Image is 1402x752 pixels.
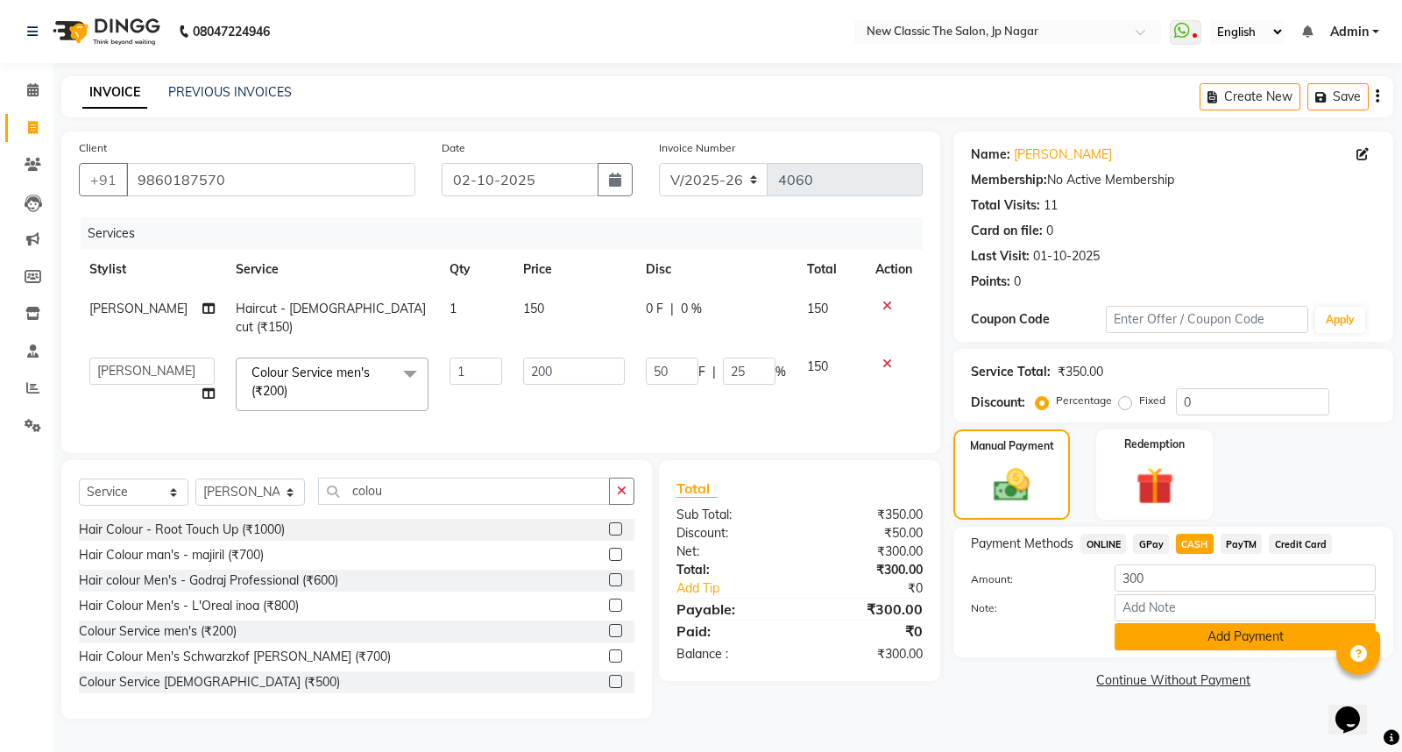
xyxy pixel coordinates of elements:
span: 150 [807,358,828,374]
div: Hair Colour man's - majiril (₹700) [79,546,264,564]
th: Disc [635,250,797,289]
div: Coupon Code [971,310,1106,329]
img: _gift.svg [1124,463,1186,509]
span: Colour Service men's (₹200) [251,365,370,399]
span: GPay [1133,534,1169,554]
a: INVOICE [82,77,147,109]
div: Name: [971,145,1010,164]
span: ONLINE [1080,534,1126,554]
th: Action [865,250,923,289]
div: Net: [663,543,800,561]
th: Service [225,250,439,289]
th: Price [513,250,635,289]
div: ₹50.00 [800,524,937,543]
th: Qty [439,250,513,289]
div: ₹350.00 [1058,363,1103,381]
div: 01-10-2025 [1033,247,1100,266]
input: Search by Name/Mobile/Email/Code [126,163,415,196]
img: logo [45,7,165,56]
img: _cash.svg [982,465,1041,506]
div: Balance : [663,645,800,663]
label: Note: [958,600,1101,616]
button: Apply [1315,307,1365,333]
button: Save [1307,83,1369,110]
div: 11 [1044,196,1058,215]
span: PayTM [1221,534,1263,554]
div: Paid: [663,621,800,642]
div: Hair Colour Men's - L'Oreal inoa (₹800) [79,597,299,615]
span: Total [676,479,717,498]
a: x [287,383,295,399]
label: Date [442,140,465,156]
span: CASH [1176,534,1214,554]
div: ₹300.00 [800,543,937,561]
label: Amount: [958,571,1101,587]
span: F [698,363,705,381]
div: ₹300.00 [800,645,937,663]
div: No Active Membership [971,171,1376,189]
div: ₹300.00 [800,561,937,579]
span: Haircut - [DEMOGRAPHIC_DATA] cut (₹150) [236,301,426,335]
div: Hair Colour - Root Touch Up (₹1000) [79,521,285,539]
div: Membership: [971,171,1047,189]
a: PREVIOUS INVOICES [168,84,292,100]
div: 0 [1046,222,1053,240]
div: Points: [971,273,1010,291]
button: +91 [79,163,128,196]
div: Colour Service [DEMOGRAPHIC_DATA] (₹500) [79,673,340,692]
div: Colour Service men's (₹200) [79,622,237,641]
div: Total: [663,561,800,579]
span: Credit Card [1269,534,1332,554]
input: Enter Offer / Coupon Code [1106,306,1308,333]
div: Last Visit: [971,247,1030,266]
label: Client [79,140,107,156]
div: 0 [1014,273,1021,291]
span: [PERSON_NAME] [89,301,188,316]
span: 1 [450,301,457,316]
span: 150 [523,301,544,316]
input: Search or Scan [318,478,610,505]
div: Services [81,217,936,250]
span: | [670,300,674,318]
div: Service Total: [971,363,1051,381]
span: 0 % [681,300,702,318]
label: Percentage [1056,393,1112,408]
div: ₹0 [800,621,937,642]
div: Card on file: [971,222,1043,240]
div: Sub Total: [663,506,800,524]
input: Add Note [1115,594,1376,621]
label: Redemption [1124,436,1185,452]
a: Continue Without Payment [957,671,1390,690]
b: 08047224946 [193,7,270,56]
span: Admin [1330,23,1369,41]
span: Payment Methods [971,535,1073,553]
input: Amount [1115,564,1376,592]
span: 150 [807,301,828,316]
a: Add Tip [663,579,823,598]
label: Manual Payment [970,438,1054,454]
div: ₹300.00 [800,599,937,620]
div: ₹0 [823,579,937,598]
th: Total [797,250,865,289]
span: 0 F [646,300,663,318]
span: | [712,363,716,381]
iframe: chat widget [1328,682,1384,734]
div: Discount: [663,524,800,543]
th: Stylist [79,250,225,289]
div: Total Visits: [971,196,1040,215]
div: Discount: [971,394,1025,412]
div: ₹350.00 [800,506,937,524]
div: Hair Colour Men's Schwarzkof [PERSON_NAME] (₹700) [79,648,391,666]
button: Add Payment [1115,623,1376,650]
span: % [775,363,786,381]
a: [PERSON_NAME] [1014,145,1112,164]
label: Invoice Number [659,140,735,156]
div: Payable: [663,599,800,620]
div: Hair colour Men's - Godraj Professional (₹600) [79,571,338,590]
label: Fixed [1139,393,1165,408]
button: Create New [1200,83,1300,110]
